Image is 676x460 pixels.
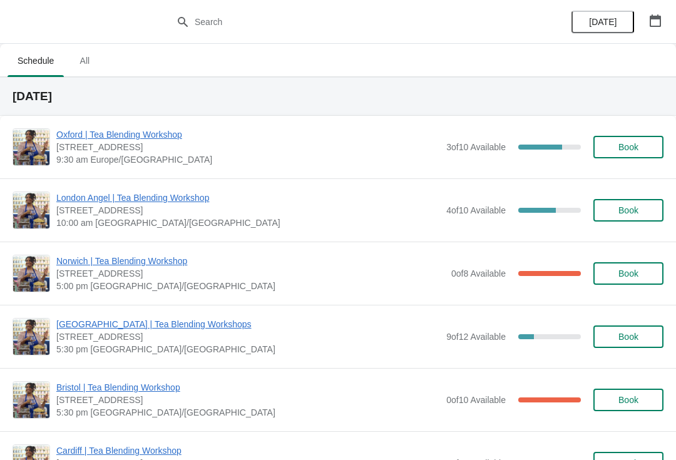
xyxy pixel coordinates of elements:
span: [DATE] [589,17,617,27]
span: 5:30 pm [GEOGRAPHIC_DATA]/[GEOGRAPHIC_DATA] [56,406,440,419]
span: 0 of 10 Available [446,395,506,405]
span: Book [618,395,638,405]
span: Schedule [8,49,64,72]
span: [GEOGRAPHIC_DATA] | Tea Blending Workshops [56,318,440,330]
span: 4 of 10 Available [446,205,506,215]
span: Cardiff | Tea Blending Workshop [56,444,440,457]
span: All [69,49,100,72]
span: Book [618,142,638,152]
span: Bristol | Tea Blending Workshop [56,381,440,394]
span: 9 of 12 Available [446,332,506,342]
button: Book [593,325,663,348]
h2: [DATE] [13,90,663,103]
button: Book [593,199,663,222]
button: [DATE] [571,11,634,33]
span: 5:30 pm [GEOGRAPHIC_DATA]/[GEOGRAPHIC_DATA] [56,343,440,355]
span: Oxford | Tea Blending Workshop [56,128,440,141]
span: [STREET_ADDRESS] [56,204,440,217]
span: Book [618,268,638,279]
img: Glasgow | Tea Blending Workshops | 215 Byres Road, Glasgow G12 8UD, UK | 5:30 pm Europe/London [13,319,49,355]
span: 10:00 am [GEOGRAPHIC_DATA]/[GEOGRAPHIC_DATA] [56,217,440,229]
span: 5:00 pm [GEOGRAPHIC_DATA]/[GEOGRAPHIC_DATA] [56,280,445,292]
span: [STREET_ADDRESS] [56,267,445,280]
img: London Angel | Tea Blending Workshop | 26 Camden Passage, The Angel, London N1 8ED, UK | 10:00 am... [13,192,49,228]
span: 3 of 10 Available [446,142,506,152]
span: Norwich | Tea Blending Workshop [56,255,445,267]
button: Book [593,389,663,411]
input: Search [194,11,507,33]
span: 9:30 am Europe/[GEOGRAPHIC_DATA] [56,153,440,166]
span: [STREET_ADDRESS] [56,141,440,153]
button: Book [593,136,663,158]
span: [STREET_ADDRESS] [56,394,440,406]
span: Book [618,205,638,215]
span: 0 of 8 Available [451,268,506,279]
button: Book [593,262,663,285]
img: Oxford | Tea Blending Workshop | 23 High Street, Oxford, OX1 4AH | 9:30 am Europe/London [13,129,49,165]
span: Book [618,332,638,342]
span: [STREET_ADDRESS] [56,330,440,343]
span: London Angel | Tea Blending Workshop [56,192,440,204]
img: Bristol | Tea Blending Workshop | 73 Park Street, Bristol, BS1 5PB | 5:30 pm Europe/London [13,382,49,418]
img: Norwich | Tea Blending Workshop | 9 Back Of The Inns, Norwich NR2 1PT, UK | 5:00 pm Europe/London [13,255,49,292]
